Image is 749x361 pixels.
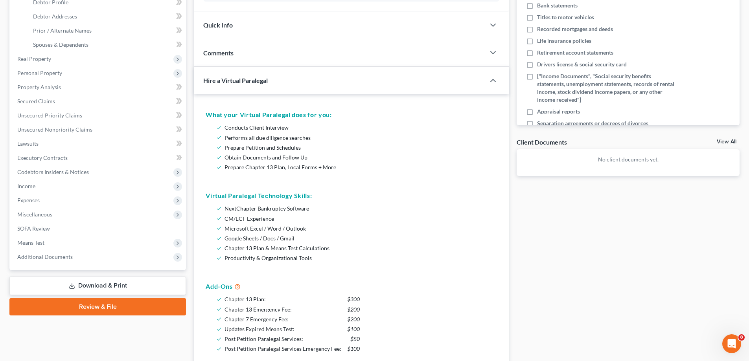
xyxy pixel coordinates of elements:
span: Secured Claims [17,98,55,104]
li: Conducts Client Interview [225,123,494,132]
li: Prepare Chapter 13 Plan, Local Forms + More [225,162,494,172]
h5: Add-Ons [206,282,497,291]
span: Debtor Addresses [33,13,77,20]
span: Chapter 13 Emergency Fee: [225,306,292,313]
span: Prior / Alternate Names [33,27,92,34]
span: $50 [350,334,360,344]
a: Spouses & Dependents [27,38,186,52]
span: Titles to motor vehicles [537,13,594,21]
span: Property Analysis [17,84,61,90]
a: Prior / Alternate Names [27,24,186,38]
span: Updates Expired Means Test: [225,326,294,332]
a: Secured Claims [11,94,186,108]
span: Bank statements [537,2,578,9]
li: CM/ECF Experience [225,214,494,224]
span: ["Income Documents", "Social security benefits statements, unemployment statements, records of re... [537,72,677,104]
a: Lawsuits [11,137,186,151]
iframe: Intercom live chat [722,334,741,353]
a: Unsecured Nonpriority Claims [11,123,186,137]
span: Quick Info [203,21,233,29]
span: Miscellaneous [17,211,52,218]
li: NextChapter Bankruptcy Software [225,203,494,213]
span: SOFA Review [17,225,50,232]
span: $100 [347,344,360,354]
span: Codebtors Insiders & Notices [17,169,89,175]
span: Income [17,183,35,189]
li: Performs all due diligence searches [225,133,494,143]
span: Executory Contracts [17,154,68,161]
a: Review & File [9,298,186,315]
span: $300 [347,294,360,304]
li: Productivity & Organizational Tools [225,253,494,263]
a: Property Analysis [11,80,186,94]
span: Lawsuits [17,140,39,147]
span: $200 [347,314,360,324]
li: Google Sheets / Docs / Gmail [225,233,494,243]
span: Life insurance policies [537,37,591,45]
a: Executory Contracts [11,151,186,165]
h5: What your Virtual Paralegal does for you: [206,110,497,119]
span: Retirement account statements [537,49,613,57]
span: Means Test [17,239,44,246]
span: $200 [347,304,360,314]
span: Personal Property [17,70,62,76]
span: Chapter 13 Plan: [225,296,266,302]
div: Client Documents [517,138,567,146]
a: View All [717,139,736,145]
span: Expenses [17,197,40,203]
span: Post Petition Paralegal Services Emergency Fee: [225,345,341,352]
span: Comments [203,49,234,57]
li: Prepare Petition and Schedules [225,143,494,152]
span: Chapter 7 Emergency Fee: [225,316,289,323]
li: Microsoft Excel / Word / Outlook [225,224,494,233]
span: Unsecured Priority Claims [17,112,82,119]
span: Real Property [17,55,51,62]
span: Spouses & Dependents [33,41,88,48]
a: SOFA Review [11,222,186,236]
a: Download & Print [9,277,186,295]
span: Post Petition Paralegal Services: [225,335,303,342]
a: Debtor Addresses [27,9,186,24]
span: Unsecured Nonpriority Claims [17,126,92,133]
a: Unsecured Priority Claims [11,108,186,123]
span: 8 [738,334,745,341]
span: Recorded mortgages and deeds [537,25,613,33]
li: Chapter 13 Plan & Means Test Calculations [225,243,494,253]
span: Drivers license & social security card [537,60,627,68]
p: No client documents yet. [523,156,733,163]
span: $100 [347,324,360,334]
span: Hire a Virtual Paralegal [203,77,268,84]
span: Appraisal reports [537,108,580,115]
h5: Virtual Paralegal Technology Skills: [206,191,497,200]
span: Additional Documents [17,253,73,260]
span: Separation agreements or decrees of divorces [537,119,648,127]
li: Obtain Documents and Follow Up [225,152,494,162]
